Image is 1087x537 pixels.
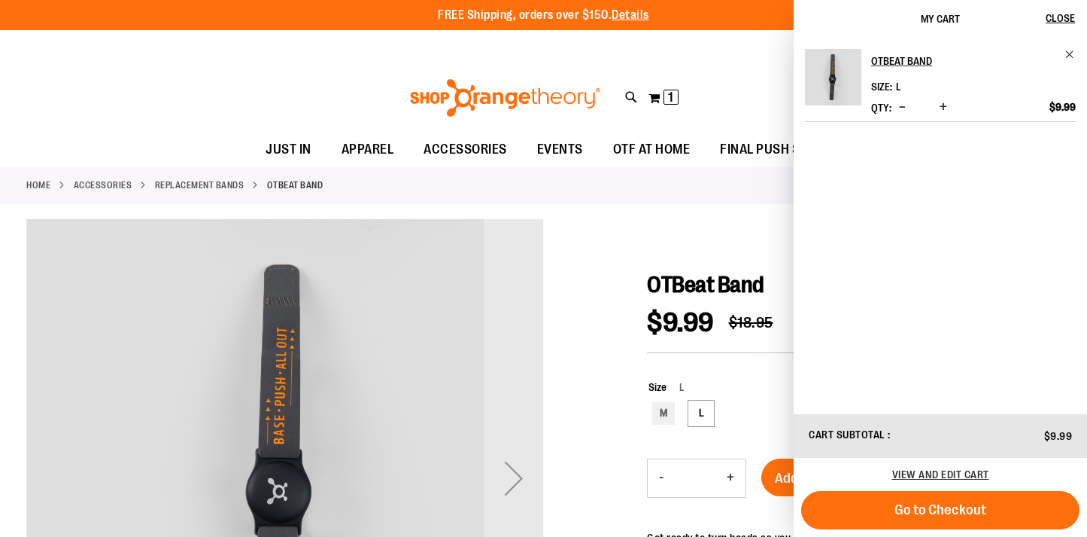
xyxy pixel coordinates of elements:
p: FREE Shipping, orders over $150. [438,7,649,24]
span: $9.99 [1044,430,1073,442]
a: JUST IN [250,133,326,167]
a: OTF AT HOME [598,133,706,167]
span: Go to Checkout [894,502,986,518]
a: OTBeat Band [871,49,1076,73]
span: APPAREL [342,133,394,166]
span: Close [1046,12,1075,24]
a: ACCESSORIES [408,133,522,166]
li: Product [805,49,1076,122]
span: JUST IN [266,133,311,166]
a: EVENTS [522,133,598,167]
span: $9.99 [1049,100,1076,114]
div: L [690,402,712,425]
span: L [896,81,901,93]
span: ACCESSORIES [424,133,507,166]
span: My Cart [921,13,960,25]
a: APPAREL [326,133,409,167]
button: Increase product quantity [936,100,951,115]
span: $9.99 [647,307,714,338]
a: Details [612,8,649,22]
dt: Size [871,81,892,93]
a: Replacement Bands [155,178,244,192]
span: $18.95 [729,314,773,331]
span: OTBeat Band [647,272,764,297]
a: Remove item [1064,49,1076,60]
span: Cart Subtotal [809,429,885,441]
a: OTBeat Band [805,49,861,115]
img: OTBeat Band [805,49,861,105]
button: Decrease product quantity [895,100,909,115]
button: Decrease product quantity [648,459,675,497]
h2: OTBeat Band [871,49,1055,73]
span: Size [648,381,666,393]
input: Product quantity [675,460,715,496]
div: M [652,402,675,425]
span: Add to Cart [775,470,841,487]
span: OTF AT HOME [613,133,691,166]
button: Increase product quantity [715,459,745,497]
a: ACCESSORIES [74,178,132,192]
label: Qty [871,102,891,114]
a: View and edit cart [892,468,989,481]
button: Add to Cart [761,459,855,496]
strong: OTBeat Band [267,178,323,192]
span: FINAL PUSH SALE [720,133,821,166]
button: Go to Checkout [801,491,1079,529]
span: L [666,381,685,393]
a: Home [26,178,50,192]
span: EVENTS [537,133,583,166]
span: 1 [668,90,673,105]
img: Shop Orangetheory [408,79,603,117]
a: FINAL PUSH SALE [705,133,837,167]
